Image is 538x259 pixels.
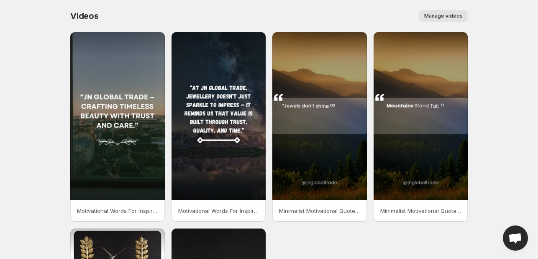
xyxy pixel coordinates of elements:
p: Motivational Words For Inspirational Instagram Posts-3 [77,207,158,215]
p: Minimalist Motivational Quotes For Instagram Post-2 [279,207,360,215]
span: Manage videos [424,13,463,19]
p: Minimalist Motivational Quotes For Instagram Post [380,207,461,215]
div: Open chat [503,225,528,251]
button: Manage videos [419,10,468,22]
span: Videos [70,11,99,21]
p: Motivational Words For Inspirational Instagram Posts [178,207,259,215]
